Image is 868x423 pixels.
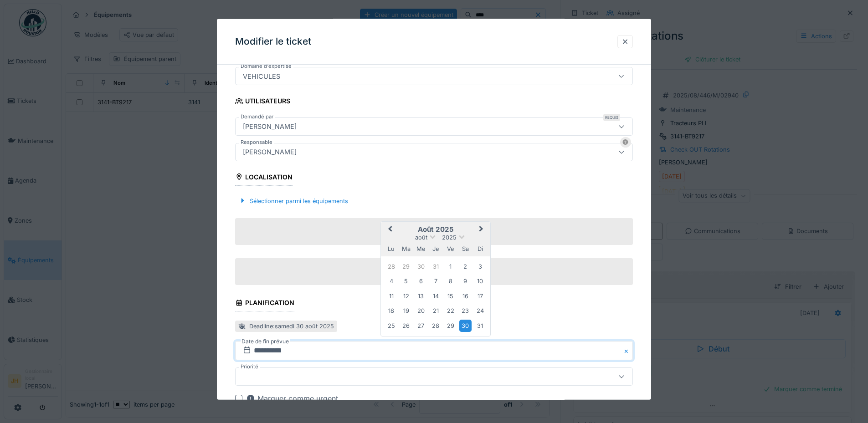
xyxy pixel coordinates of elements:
div: [PERSON_NAME] [239,147,300,157]
div: Choose dimanche 17 août 2025 [474,290,486,302]
div: dimanche [474,243,486,255]
div: Choose mercredi 13 août 2025 [415,290,427,302]
div: Choose vendredi 8 août 2025 [444,275,457,287]
div: Utilisateurs [235,94,290,110]
div: Choose mardi 26 août 2025 [400,320,412,332]
div: Requis [603,113,620,121]
div: lundi [385,243,397,255]
div: Sélectionner parmi les équipements [235,194,352,207]
div: Choose lundi 28 juillet 2025 [385,260,397,273]
div: Choose lundi 11 août 2025 [385,290,397,302]
div: Choose lundi 25 août 2025 [385,320,397,332]
label: Responsable [239,138,274,146]
div: Choose dimanche 31 août 2025 [474,320,486,332]
div: Choose mardi 5 août 2025 [400,275,412,287]
div: Localisation [235,170,293,185]
h2: août 2025 [381,225,490,234]
div: Choose mercredi 6 août 2025 [415,275,427,287]
div: Choose vendredi 29 août 2025 [444,320,457,332]
div: Choose jeudi 14 août 2025 [430,290,442,302]
span: août [415,234,427,241]
div: Choose dimanche 3 août 2025 [474,260,486,273]
div: Choose mercredi 27 août 2025 [415,320,427,332]
label: Demandé par [239,112,275,120]
div: [PERSON_NAME] [239,121,300,131]
div: Choose samedi 9 août 2025 [459,275,472,287]
div: VEHICULES [239,71,284,81]
label: Date de fin prévue [241,336,290,347]
div: samedi [459,243,472,255]
div: Choose mardi 29 juillet 2025 [400,260,412,273]
div: Choose samedi 16 août 2025 [459,290,472,302]
div: Choose jeudi 7 août 2025 [430,275,442,287]
div: Choose dimanche 10 août 2025 [474,275,486,287]
div: Choose vendredi 15 août 2025 [444,290,457,302]
label: Domaine d'expertise [239,62,293,70]
div: Marquer comme urgent [246,393,338,404]
div: Choose samedi 30 août 2025 [459,320,472,332]
div: jeudi [430,243,442,255]
div: mardi [400,243,412,255]
div: Choose mardi 12 août 2025 [400,290,412,302]
div: Choose samedi 23 août 2025 [459,305,472,317]
div: Deadline : samedi 30 août 2025 [249,322,334,331]
span: 2025 [442,234,457,241]
div: Choose mercredi 30 juillet 2025 [415,260,427,273]
div: Choose samedi 2 août 2025 [459,260,472,273]
div: Choose jeudi 21 août 2025 [430,305,442,317]
div: vendredi [444,243,457,255]
div: Choose lundi 18 août 2025 [385,305,397,317]
button: Previous Month [382,223,396,237]
div: Choose mardi 19 août 2025 [400,305,412,317]
label: Priorité [239,363,260,371]
div: mercredi [415,243,427,255]
div: Choose vendredi 22 août 2025 [444,305,457,317]
button: Close [623,341,633,360]
div: Month août, 2025 [384,259,488,333]
div: Choose mercredi 20 août 2025 [415,305,427,317]
div: Planification [235,296,294,311]
button: Next Month [475,223,489,237]
div: Choose jeudi 31 juillet 2025 [430,260,442,273]
div: Choose dimanche 24 août 2025 [474,305,486,317]
div: Choose vendredi 1 août 2025 [444,260,457,273]
div: Choose jeudi 28 août 2025 [430,320,442,332]
div: Choose lundi 4 août 2025 [385,275,397,287]
h3: Modifier le ticket [235,36,311,47]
